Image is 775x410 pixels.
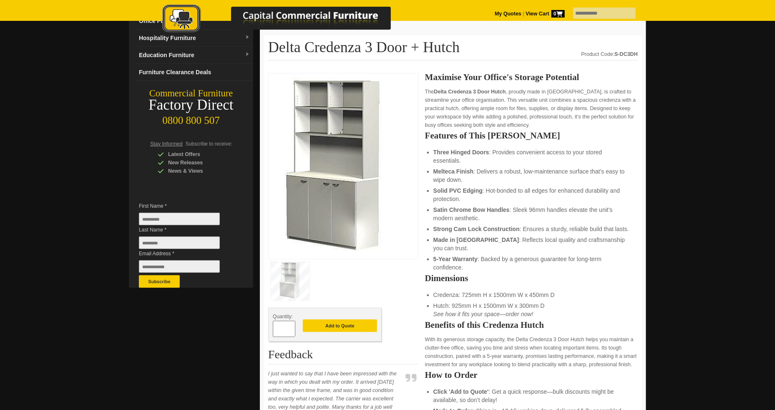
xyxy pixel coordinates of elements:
[136,47,253,64] a: Education Furnituredropdown
[186,141,232,147] span: Subscribe to receive:
[136,13,253,30] a: Office Furnituredropdown
[433,311,533,317] em: See how it fits your space—order now!
[495,11,521,17] a: My Quotes
[129,99,253,111] div: Factory Direct
[526,11,565,17] strong: View Cart
[433,302,629,318] li: Hutch: 925mm H x 1500mm W x 300mm D
[268,348,418,365] h2: Feedback
[158,167,237,175] div: News & Views
[433,388,489,395] strong: Click 'Add to Quote'
[433,236,519,243] strong: Made in [GEOGRAPHIC_DATA]
[139,236,220,249] input: Last Name *
[425,88,638,129] p: The , proudly made in [GEOGRAPHIC_DATA], is crafted to streamline your office organisation. This ...
[425,274,638,282] h2: Dimensions
[433,149,489,156] strong: Three Hinged Doors
[433,168,473,175] strong: Melteca Finish
[139,226,232,234] span: Last Name *
[150,141,183,147] span: Stay Informed
[139,275,180,288] button: Subscribe
[433,148,629,165] li: : Provides convenient access to your stored essentials.
[139,4,431,37] a: Capital Commercial Furniture Logo
[433,226,520,232] strong: Strong Cam Lock Construction
[303,319,377,332] button: Add to Quote
[433,256,478,262] strong: 5-Year Warranty
[273,78,398,252] img: Delta Credenza 3 Door + Hutch
[425,321,638,329] h2: Benefits of this Credenza Hutch
[614,51,638,57] strong: S-DC3DH
[139,260,220,273] input: Email Address *
[268,39,638,60] h1: Delta Credenza 3 Door + Hutch
[129,88,253,99] div: Commercial Furniture
[129,111,253,126] div: 0800 800 507
[245,52,250,57] img: dropdown
[136,30,253,47] a: Hospitality Furnituredropdown
[433,236,629,252] li: : Reflects local quality and craftsmanship you can trust.
[136,64,253,81] a: Furniture Clearance Deals
[433,206,629,222] li: : Sleek 96mm handles elevate the unit’s modern aesthetic.
[434,89,506,95] strong: Delta Credenza 3 Door Hutch
[551,10,565,18] span: 0
[433,206,510,213] strong: Satin Chrome Bow Handles
[581,50,638,58] div: Product Code:
[433,387,629,404] li: : Get a quick response—bulk discounts might be available, so don’t delay!
[425,335,638,369] p: With its generous storage capacity, the Delta Credenza 3 Door Hutch helps you maintain a clutter-...
[139,202,232,210] span: First Name *
[425,371,638,379] h2: How to Order
[433,255,629,272] li: : Backed by a generous guarantee for long-term confidence.
[425,131,638,140] h2: Features of This [PERSON_NAME]
[433,187,483,194] strong: Solid PVC Edging
[433,186,629,203] li: : Hot-bonded to all edges for enhanced durability and protection.
[139,4,431,35] img: Capital Commercial Furniture Logo
[139,213,220,225] input: First Name *
[273,314,293,319] span: Quantity:
[433,167,629,184] li: : Delivers a robust, low-maintenance surface that’s easy to wipe down.
[425,73,638,81] h2: Maximise Your Office's Storage Potential
[433,291,629,299] li: Credenza: 725mm H x 1500mm W x 450mm D
[524,11,565,17] a: View Cart0
[139,249,232,258] span: Email Address *
[158,158,237,167] div: New Releases
[158,150,237,158] div: Latest Offers
[433,225,629,233] li: : Ensures a sturdy, reliable build that lasts.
